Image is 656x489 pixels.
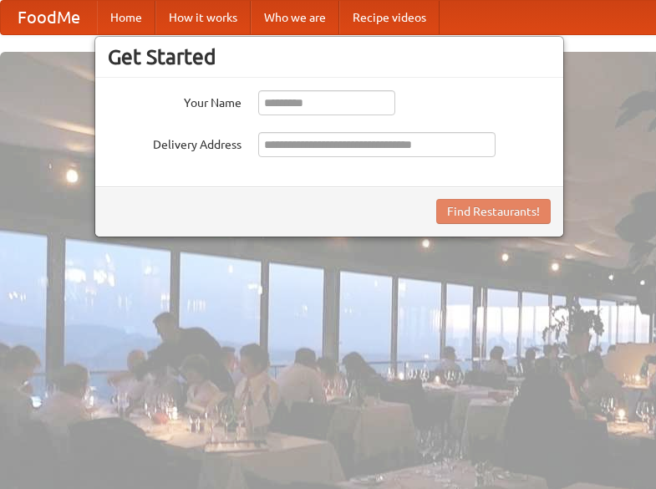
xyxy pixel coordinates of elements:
[339,1,440,34] a: Recipe videos
[108,90,242,111] label: Your Name
[108,44,551,69] h3: Get Started
[1,1,97,34] a: FoodMe
[97,1,155,34] a: Home
[436,199,551,224] button: Find Restaurants!
[155,1,251,34] a: How it works
[251,1,339,34] a: Who we are
[108,132,242,153] label: Delivery Address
